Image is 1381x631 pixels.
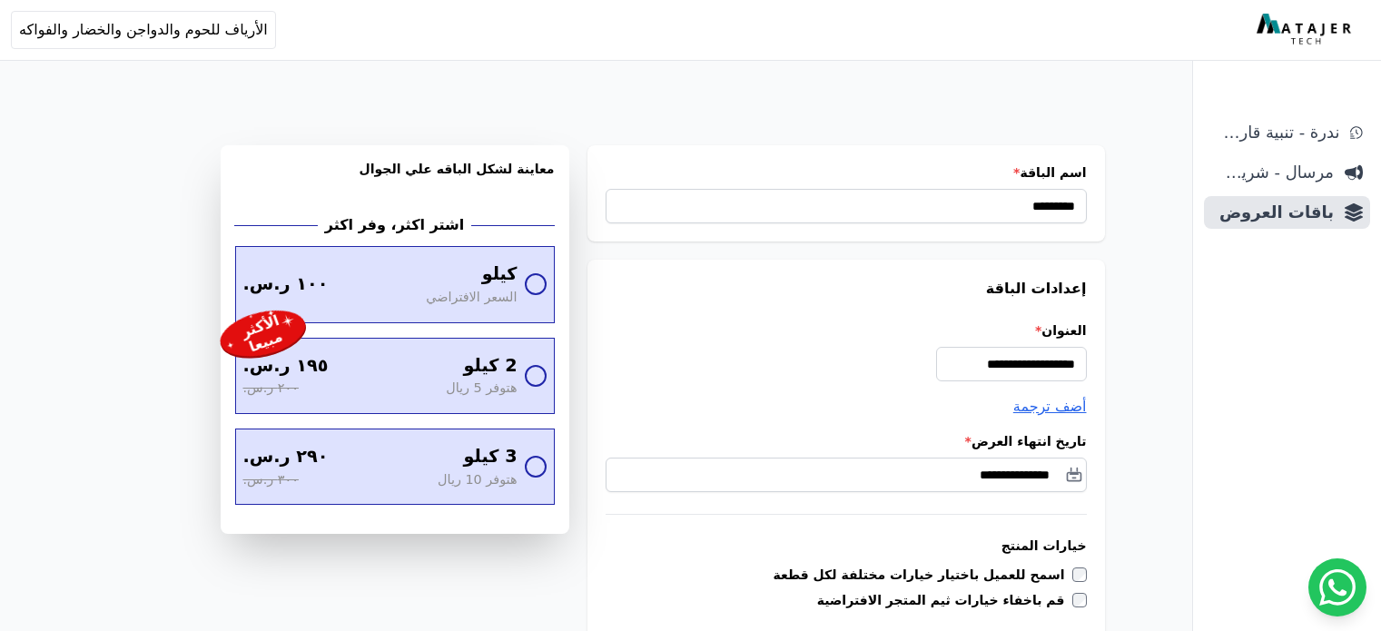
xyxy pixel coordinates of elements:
[19,19,268,41] span: الأرياف للحوم والدواجن والخضار والفواكه
[438,470,517,490] span: هتوفر 10 ريال
[1211,200,1334,225] span: باقات العروض
[1257,14,1356,46] img: MatajerTech Logo
[606,432,1087,450] label: تاريخ انتهاء العرض
[446,379,517,399] span: هتوفر 5 ريال
[1211,160,1334,185] span: مرسال - شريط دعاية
[426,288,517,308] span: السعر الافتراضي
[606,537,1087,555] h3: خيارات المنتج
[464,353,518,380] span: 2 كيلو
[243,271,329,298] span: ١٠٠ ر.س.
[606,321,1087,340] label: العنوان
[1013,398,1087,415] span: أضف ترجمة
[817,591,1072,609] label: قم باخفاء خيارات ثيم المتجر الافتراضية
[606,163,1087,182] label: اسم الباقة
[1013,396,1087,418] button: أضف ترجمة
[325,214,464,236] h2: اشتر اكثر، وفر اكثر
[243,470,299,490] span: ٣٠٠ ر.س.
[243,379,299,399] span: ٢٠٠ ر.س.
[11,11,276,49] button: الأرياف للحوم والدواجن والخضار والفواكه
[1211,120,1339,145] span: ندرة - تنبية قارب علي النفاذ
[243,444,329,470] span: ٢٩٠ ر.س.
[235,160,555,200] h3: معاينة لشكل الباقه علي الجوال
[464,444,518,470] span: 3 كيلو
[235,311,290,358] div: الأكثر مبيعا
[774,566,1072,584] label: اسمح للعميل باختيار خيارات مختلفة لكل قطعة
[243,353,329,380] span: ١٩٥ ر.س.
[482,261,518,288] span: كيلو
[606,278,1087,300] h3: إعدادات الباقة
